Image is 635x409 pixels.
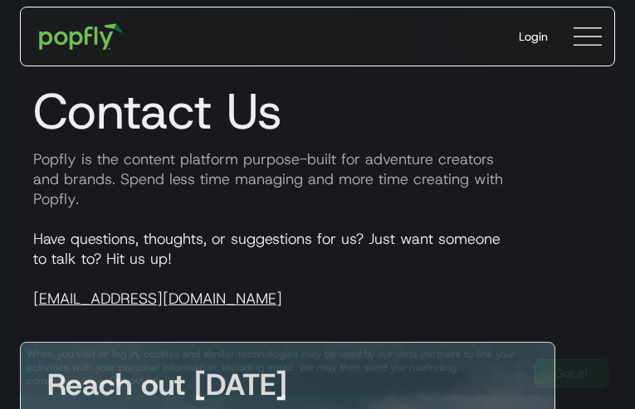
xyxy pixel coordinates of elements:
[506,15,561,58] a: Login
[27,348,521,387] div: When you visit or log in, cookies and similar technologies may be used by our data partners to li...
[535,359,608,387] a: Got It!
[20,81,615,141] h1: Contact Us
[156,374,177,387] a: here
[33,289,282,309] a: [EMAIL_ADDRESS][DOMAIN_NAME]
[519,28,548,45] div: Login
[27,12,134,61] a: home
[20,229,615,309] p: Have questions, thoughts, or suggestions for us? Just want someone to talk to? Hit us up!
[20,149,615,209] p: Popfly is the content platform purpose-built for adventure creators and brands. Spend less time m...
